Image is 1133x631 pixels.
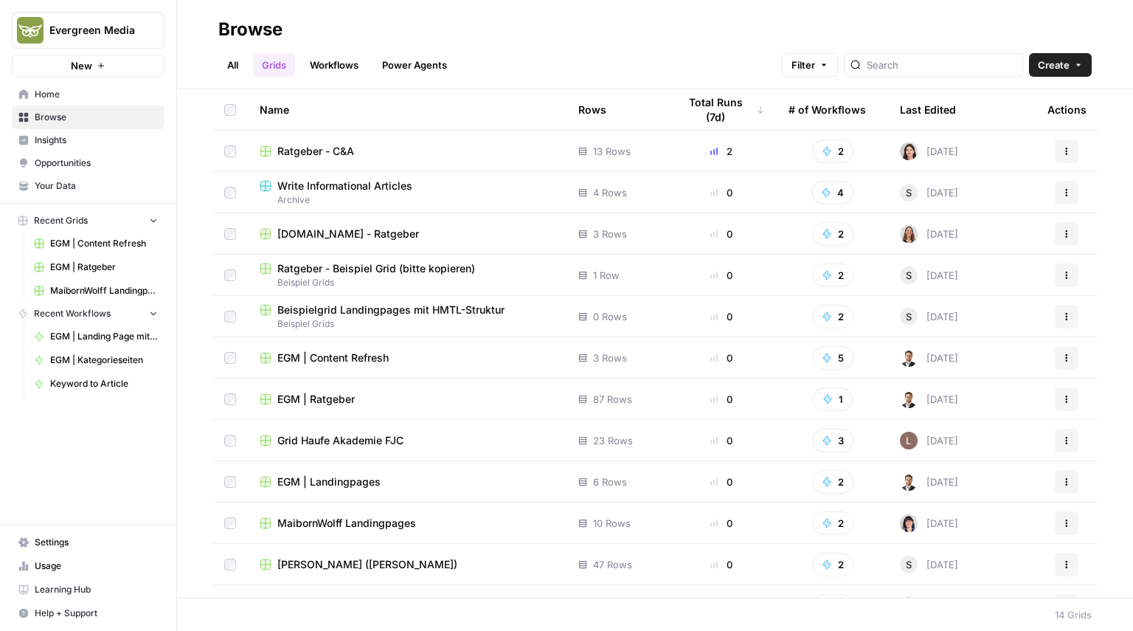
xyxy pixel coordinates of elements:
a: EGM | Landing Page mit bestehender Struktur [27,325,164,348]
span: 1 Row [593,268,620,283]
a: All [218,53,247,77]
button: Workspace: Evergreen Media [12,12,164,49]
span: 0 Rows [593,309,627,324]
a: Write Informational ArticlesArchive [260,179,555,207]
span: Keyword to Article [50,377,158,390]
a: EGM | Ratgeber [27,255,164,279]
span: 6 Rows [593,475,627,489]
a: Grid Haufe Akademie FJC [260,433,555,448]
button: Recent Workflows [12,303,164,325]
span: Home [35,88,158,101]
span: Create [1038,58,1070,72]
span: 87 Rows [593,392,632,407]
button: 1 [813,387,853,411]
button: New [12,55,164,77]
div: 14 Grids [1055,607,1092,622]
span: 3 Rows [593,227,627,241]
div: 0 [678,433,765,448]
div: Total Runs (7d) [678,89,765,130]
a: Ratgeber - C&A [260,144,555,159]
span: Recent Grids [34,214,88,227]
a: MaibornWolff Landingpages [260,516,555,531]
a: Power Agents [373,53,456,77]
a: EGM | Content Refresh [27,232,164,255]
span: Help + Support [35,607,158,620]
span: 3 Rows [593,351,627,365]
div: [DATE] [900,432,958,449]
span: Insights [35,134,158,147]
img: Evergreen Media Logo [17,17,44,44]
span: S [906,557,912,572]
a: Opportunities [12,151,164,175]
div: Actions [1047,89,1087,130]
div: 0 [678,351,765,365]
a: EGM | Kategorieseiten [27,348,164,372]
div: [DATE] [900,184,958,201]
a: Home [12,83,164,106]
button: 2 [812,222,853,246]
span: Ratgeber - Beispiel Grid (bitte kopieren) [277,261,475,276]
span: 10 Rows [593,516,631,531]
a: Beispielgrid Landingpages mit HMTL-StrukturBeispiel Grids [260,303,555,331]
a: Workflows [301,53,367,77]
span: EGM | Landingpages [277,475,381,489]
button: Create [1029,53,1092,77]
div: [DATE] [900,597,958,615]
a: EGM | Ratgeber [260,392,555,407]
img: u4v8qurxnuxsl37zofn6sc88snm0 [900,473,918,491]
div: [DATE] [900,225,958,243]
div: [DATE] [900,514,958,532]
span: Beispiel Grids [260,317,555,331]
img: dghnp7yvg7rjnhrmvxsuvm8jhj5p [900,225,918,243]
a: Grids [253,53,295,77]
button: 5 [812,346,853,370]
span: EGM | Kategorieseiten [50,354,158,367]
div: 0 [678,516,765,531]
div: [DATE] [900,473,958,491]
span: Grid Haufe Akademie FJC [277,433,403,448]
div: 0 [678,392,765,407]
div: 0 [678,268,765,283]
div: Last Edited [900,89,956,130]
span: Usage [35,559,158,573]
span: Beispielgrid Landingpages mit HMTL-Struktur [277,303,505,317]
button: 2 [812,594,853,618]
span: Archive [260,193,555,207]
input: Search [867,58,1016,72]
button: 4 [811,181,853,204]
span: [PERSON_NAME] ([PERSON_NAME]) [277,557,457,572]
div: 0 [678,557,765,572]
div: [DATE] [900,390,958,408]
div: [DATE] [900,349,958,367]
div: 0 [678,185,765,200]
img: dg2rw5lz5wrueqm9mfsnexyipzh4 [900,432,918,449]
a: EGM | Landingpages [260,475,555,489]
div: [DATE] [900,556,958,573]
a: Browse [12,106,164,129]
span: 47 Rows [593,557,632,572]
span: EGM | Content Refresh [50,237,158,250]
a: EGM | Content Refresh [260,351,555,365]
div: 2 [678,144,765,159]
button: 3 [812,429,853,452]
span: Learning Hub [35,583,158,596]
span: EGM | Ratgeber [277,392,355,407]
div: 0 [678,227,765,241]
span: MaibornWolff Landingpages [50,284,158,297]
span: Browse [35,111,158,124]
span: EGM | Content Refresh [277,351,389,365]
a: Ratgeber - Beispiel Grid (bitte kopieren)Beispiel Grids [260,261,555,289]
span: S [906,268,912,283]
a: Your Data [12,174,164,198]
a: Settings [12,531,164,554]
div: [DATE] [900,308,958,325]
span: New [71,58,92,73]
div: Rows [578,89,606,130]
span: Evergreen Media [49,23,139,38]
button: 2 [812,470,853,494]
button: 2 [812,263,853,287]
span: 23 Rows [593,433,633,448]
span: Recent Workflows [34,307,111,320]
span: S [906,309,912,324]
span: EGM | Ratgeber [50,261,158,274]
